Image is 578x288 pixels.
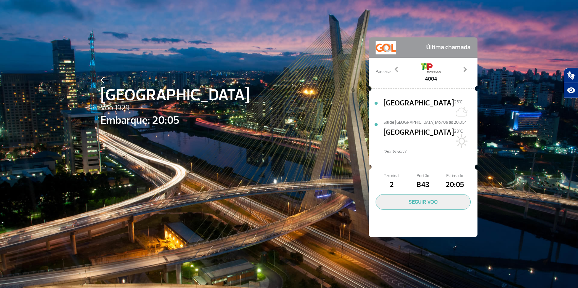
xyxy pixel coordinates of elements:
span: Voo 1929 [101,102,250,114]
span: 28°C [454,129,463,134]
span: *Horáro local [383,149,477,155]
span: Última chamada [426,41,471,54]
span: [GEOGRAPHIC_DATA] [383,98,454,119]
button: SEGUIR VOO [376,194,471,210]
span: Portão [407,173,439,179]
button: Abrir tradutor de língua de sinais. [564,68,578,83]
span: B43 [407,179,439,191]
span: 20:05 [439,179,471,191]
div: Plugin de acessibilidade da Hand Talk. [564,68,578,98]
span: [GEOGRAPHIC_DATA] [101,83,250,107]
span: [GEOGRAPHIC_DATA] [383,127,454,149]
img: Sol [454,134,468,148]
span: 4004 [421,75,441,83]
span: Parceria: [376,69,391,75]
span: 25°C [454,99,463,105]
span: Terminal [376,173,407,179]
img: Céu limpo [454,105,468,119]
button: Abrir recursos assistivos. [564,83,578,98]
span: Embarque: 20:05 [101,112,250,129]
span: 2 [376,179,407,191]
span: Estimado [439,173,471,179]
span: Sai de [GEOGRAPHIC_DATA] Mo/09 às 20:05* [383,119,477,124]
